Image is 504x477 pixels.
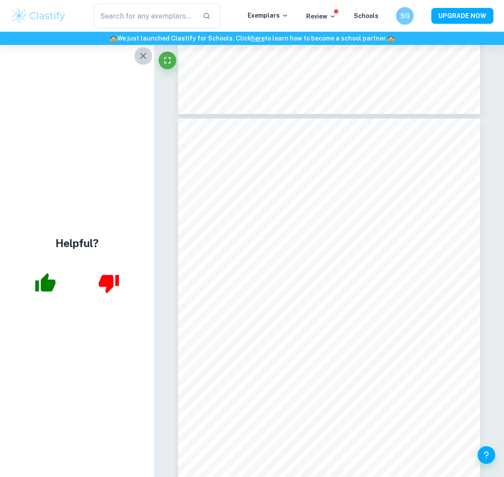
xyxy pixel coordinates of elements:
input: Search for any exemplars... [94,4,196,28]
h4: Helpful? [56,235,99,251]
span: 🏫 [110,35,117,42]
p: Exemplars [248,11,289,20]
button: Help and Feedback [478,446,495,464]
a: Schools [354,12,378,19]
button: Fullscreen [159,52,176,69]
button: SG [396,7,414,25]
button: UPGRADE NOW [431,8,493,24]
h6: We just launched Clastify for Schools. Click to learn how to become a school partner. [2,33,502,43]
h6: SG [400,11,410,21]
a: here [251,35,265,42]
span: 🏫 [387,35,395,42]
img: Clastify logo [11,7,67,25]
p: Review [306,11,336,21]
